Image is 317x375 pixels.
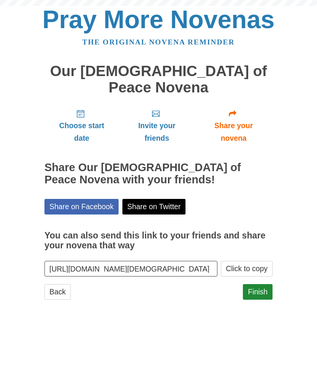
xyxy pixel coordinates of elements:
[52,119,111,145] span: Choose start date
[43,5,275,33] a: Pray More Novenas
[119,103,195,148] a: Invite your friends
[195,103,273,148] a: Share your novena
[44,63,273,95] h1: Our [DEMOGRAPHIC_DATA] of Peace Novena
[44,284,71,300] a: Back
[202,119,265,145] span: Share your novena
[127,119,187,145] span: Invite your friends
[122,199,186,215] a: Share on Twitter
[221,261,273,276] button: Click to copy
[82,38,235,46] a: The original novena reminder
[243,284,273,300] a: Finish
[44,231,273,250] h3: You can also send this link to your friends and share your novena that way
[44,162,273,186] h2: Share Our [DEMOGRAPHIC_DATA] of Peace Novena with your friends!
[44,103,119,148] a: Choose start date
[44,199,119,215] a: Share on Facebook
